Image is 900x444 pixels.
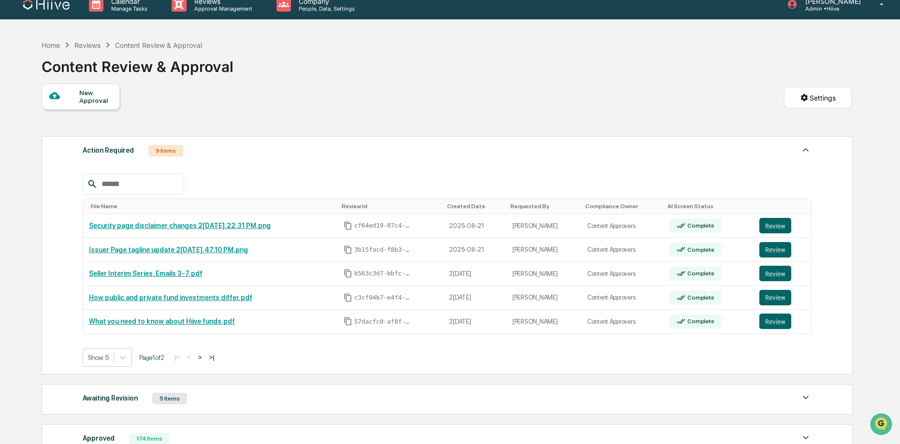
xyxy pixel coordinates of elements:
[6,136,65,154] a: 🔎Data Lookup
[152,393,187,404] div: 5 Items
[89,246,248,254] a: Issuer Page tagline update 2[DATE].47.10 PM.png
[33,84,122,91] div: We're available if you need us!
[344,221,352,230] span: Copy Id
[685,318,714,325] div: Complete
[74,41,101,49] div: Reviews
[344,317,352,326] span: Copy Id
[19,140,61,150] span: Data Lookup
[344,293,352,302] span: Copy Id
[685,270,714,277] div: Complete
[354,246,412,254] span: 3b15facd-f8b3-477c-80ee-d7a648742bf4
[89,294,252,301] a: How public and private fund investments differ.pdf
[759,266,805,281] a: Review
[10,74,27,91] img: 1746055101610-c473b297-6a78-478c-a979-82029cc54cd1
[148,145,183,157] div: 9 Items
[443,262,506,286] td: 2[DATE]
[784,87,852,108] button: Settings
[443,286,506,310] td: 2[DATE]
[443,238,506,262] td: 2025-08-21
[33,74,159,84] div: Start new chat
[759,218,805,233] a: Review
[510,203,578,210] div: Toggle SortBy
[344,245,352,254] span: Copy Id
[342,203,440,210] div: Toggle SortBy
[685,222,714,229] div: Complete
[96,164,117,171] span: Pylon
[759,242,805,258] a: Review
[103,5,152,12] p: Manage Tasks
[447,203,502,210] div: Toggle SortBy
[800,144,812,156] img: caret
[581,238,664,262] td: Content Approvers
[139,354,164,361] span: Page 1 of 2
[164,77,176,88] button: Start new chat
[759,314,791,329] button: Review
[354,270,412,277] span: b563c3d7-bbfc-4e76-a8ec-67d4dedbd07b
[19,122,62,131] span: Preclearance
[195,353,205,361] button: >
[759,314,805,329] a: Review
[91,203,334,210] div: Toggle SortBy
[187,5,257,12] p: Approval Management
[581,286,664,310] td: Content Approvers
[172,353,183,361] button: |<
[291,5,360,12] p: People, Data, Settings
[759,218,791,233] button: Review
[354,294,412,301] span: c3cf94b7-e4f4-4a11-bdb7-54460614abdc
[507,262,581,286] td: [PERSON_NAME]
[25,44,160,54] input: Clear
[668,203,750,210] div: Toggle SortBy
[798,5,866,12] p: Admin • Hiive
[685,294,714,301] div: Complete
[10,20,176,36] p: How can we help?
[70,123,78,130] div: 🗄️
[869,412,895,438] iframe: Open customer support
[89,317,235,325] a: What you need to know about Hiive funds.pdf
[79,89,112,104] div: New Approval
[507,238,581,262] td: [PERSON_NAME]
[685,246,714,253] div: Complete
[507,214,581,238] td: [PERSON_NAME]
[354,318,412,326] span: 57dacfc0-af8f-40ac-b1d4-848c6e3b2a1b
[354,222,412,229] span: cf64ed19-07c4-456a-9e2d-947be8d97334
[800,392,812,403] img: caret
[759,242,791,258] button: Review
[759,290,791,305] button: Review
[344,269,352,278] span: Copy Id
[89,270,203,277] a: Seller Interim Series, Emails 3-7.pdf
[115,41,202,49] div: Content Review & Approval
[10,141,17,149] div: 🔎
[206,353,217,361] button: >|
[42,50,233,75] div: Content Review & Approval
[10,123,17,130] div: 🖐️
[507,310,581,333] td: [PERSON_NAME]
[6,118,66,135] a: 🖐️Preclearance
[83,392,138,404] div: Awaiting Revision
[759,266,791,281] button: Review
[80,122,120,131] span: Attestations
[184,353,194,361] button: <
[68,163,117,171] a: Powered byPylon
[800,432,812,444] img: caret
[443,310,506,333] td: 2[DATE]
[89,222,271,229] a: Security page disclaimer changes 2[DATE].22.31 PM.png
[581,310,664,333] td: Content Approvers
[759,290,805,305] a: Review
[443,214,506,238] td: 2025-08-21
[507,286,581,310] td: [PERSON_NAME]
[83,144,134,157] div: Action Required
[581,214,664,238] td: Content Approvers
[66,118,124,135] a: 🗄️Attestations
[761,203,807,210] div: Toggle SortBy
[585,203,660,210] div: Toggle SortBy
[581,262,664,286] td: Content Approvers
[42,41,60,49] div: Home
